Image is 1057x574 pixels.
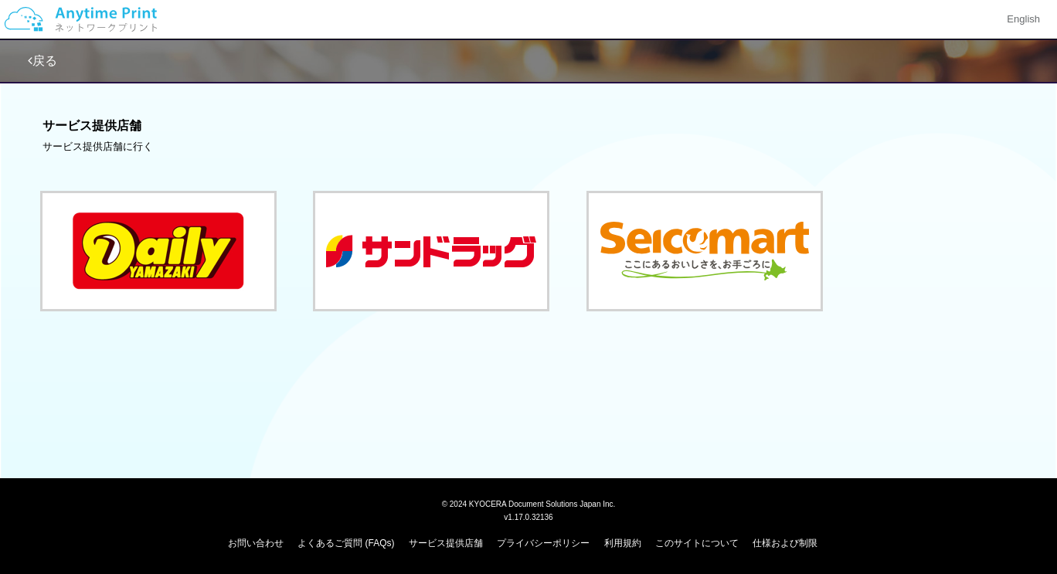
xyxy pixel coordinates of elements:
a: お問い合わせ [228,538,284,549]
a: 仕様および制限 [753,538,817,549]
span: © 2024 KYOCERA Document Solutions Japan Inc. [442,498,616,508]
a: よくあるご質問 (FAQs) [297,538,394,549]
a: サービス提供店舗 [409,538,483,549]
a: このサイトについて [655,538,739,549]
h3: サービス提供店舗 [42,119,1015,133]
a: 利用規約 [604,538,641,549]
a: プライバシーポリシー [497,538,590,549]
span: v1.17.0.32136 [504,512,552,521]
a: 戻る [28,54,57,67]
div: サービス提供店舗に行く [42,140,1015,155]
